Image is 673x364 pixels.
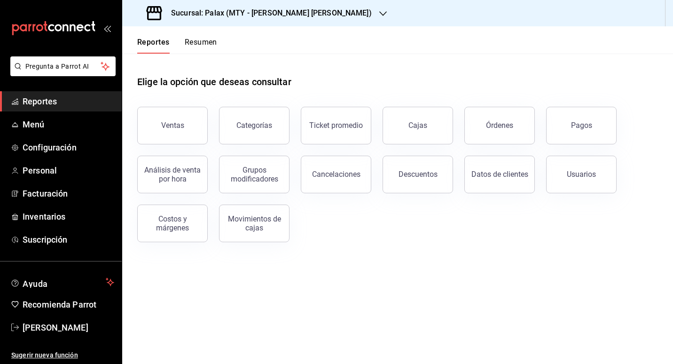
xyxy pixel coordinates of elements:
[471,170,528,179] div: Datos de clientes
[185,38,217,54] button: Resumen
[399,170,438,179] div: Descuentos
[464,107,535,144] button: Órdenes
[464,156,535,193] button: Datos de clientes
[137,107,208,144] button: Ventas
[23,212,65,222] font: Inventarios
[312,170,360,179] div: Cancelaciones
[7,68,116,78] a: Pregunta a Parrot AI
[225,214,283,232] div: Movimientos de cajas
[571,121,592,130] div: Pagos
[23,119,45,129] font: Menú
[219,107,290,144] button: Categorías
[225,166,283,183] div: Grupos modificadores
[11,351,78,359] font: Sugerir nueva función
[301,156,371,193] button: Cancelaciones
[546,156,617,193] button: Usuarios
[546,107,617,144] button: Pagos
[309,121,363,130] div: Ticket promedio
[219,205,290,242] button: Movimientos de cajas
[143,166,202,183] div: Análisis de venta por hora
[383,107,453,144] button: Cajas
[408,121,427,130] div: Cajas
[143,214,202,232] div: Costos y márgenes
[301,107,371,144] button: Ticket promedio
[137,75,291,89] h1: Elige la opción que deseas consultar
[137,38,217,54] div: Pestañas de navegación
[23,300,96,309] font: Recomienda Parrot
[25,62,101,71] span: Pregunta a Parrot AI
[219,156,290,193] button: Grupos modificadores
[23,142,77,152] font: Configuración
[23,96,57,106] font: Reportes
[23,166,57,175] font: Personal
[23,235,67,245] font: Suscripción
[236,121,272,130] div: Categorías
[137,205,208,242] button: Costos y márgenes
[23,189,68,198] font: Facturación
[137,156,208,193] button: Análisis de venta por hora
[486,121,513,130] div: Órdenes
[161,121,184,130] div: Ventas
[23,277,102,288] span: Ayuda
[137,38,170,47] font: Reportes
[383,156,453,193] button: Descuentos
[103,24,111,32] button: open_drawer_menu
[567,170,596,179] div: Usuarios
[164,8,372,19] h3: Sucursal: Palax (MTY - [PERSON_NAME] [PERSON_NAME])
[10,56,116,76] button: Pregunta a Parrot AI
[23,323,88,332] font: [PERSON_NAME]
